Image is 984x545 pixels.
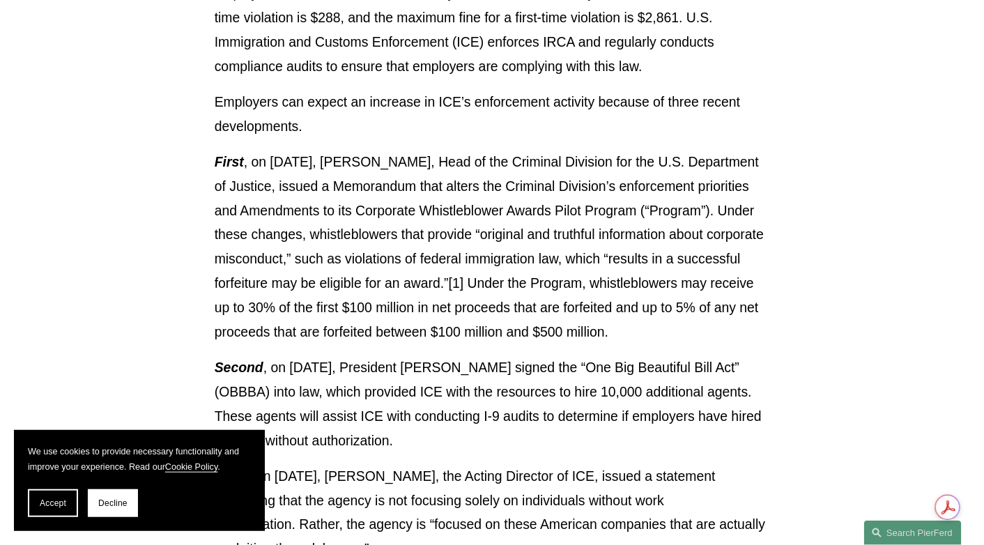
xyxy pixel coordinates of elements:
[165,462,217,472] a: Cookie Policy
[215,355,769,453] p: , on [DATE], President [PERSON_NAME] signed the “One Big Beautiful Bill Act” (OBBBA) into law, wh...
[215,360,263,375] em: Second
[28,444,251,475] p: We use cookies to provide necessary functionality and improve your experience. Read our .
[88,489,138,517] button: Decline
[864,521,962,545] a: Search this site
[215,150,769,344] p: , on [DATE], [PERSON_NAME], Head of the Criminal Division for the U.S. Department of Justice, iss...
[40,498,66,508] span: Accept
[215,154,244,169] em: First
[215,90,769,139] p: Employers can expect an increase in ICE’s enforcement activity because of three recent developments.
[14,430,265,531] section: Cookie banner
[28,489,78,517] button: Accept
[98,498,128,508] span: Decline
